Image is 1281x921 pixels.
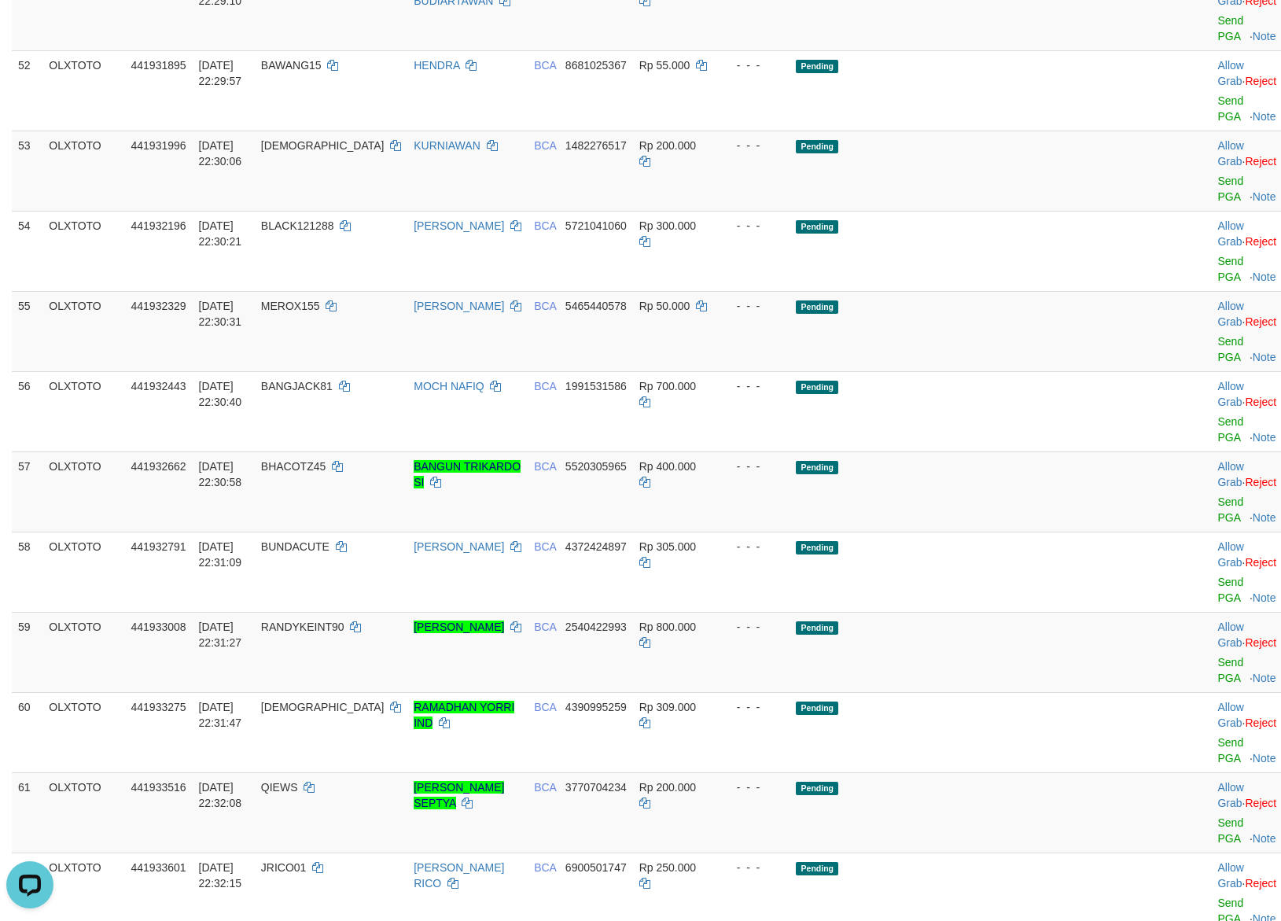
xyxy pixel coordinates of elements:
span: Pending [796,461,838,474]
span: Pending [796,541,838,554]
a: Allow Grab [1217,300,1243,328]
span: [DEMOGRAPHIC_DATA] [261,139,385,152]
td: 56 [12,371,42,451]
a: [PERSON_NAME] RICO [414,861,504,890]
span: · [1217,219,1245,248]
span: · [1217,380,1245,408]
span: Rp 250.000 [639,861,696,874]
td: 55 [12,291,42,371]
a: Send PGA [1217,736,1243,764]
a: Reject [1246,396,1277,408]
td: 54 [12,211,42,291]
span: · [1217,701,1245,729]
td: 53 [12,131,42,211]
a: Note [1253,431,1276,444]
span: Copy 8681025367 to clipboard [565,59,627,72]
a: Send PGA [1217,495,1243,524]
div: - - - [724,539,784,554]
span: BCA [534,139,556,152]
span: Copy 4372424897 to clipboard [565,540,627,553]
span: BCA [534,701,556,713]
a: Note [1253,752,1276,764]
a: Reject [1246,155,1277,168]
a: Send PGA [1217,335,1243,363]
div: - - - [724,459,784,474]
span: Pending [796,621,838,635]
a: Send PGA [1217,656,1243,684]
a: Reject [1246,556,1277,569]
a: Note [1253,591,1276,604]
span: BLACK121288 [261,219,334,232]
a: [PERSON_NAME] [414,540,504,553]
span: BHACOTZ45 [261,460,326,473]
a: [PERSON_NAME] [414,219,504,232]
a: RAMADHAN YORRI IND [414,701,514,729]
div: - - - [724,699,784,715]
a: Allow Grab [1217,781,1243,809]
a: Allow Grab [1217,380,1243,408]
a: Note [1253,511,1276,524]
td: OLXTOTO [42,371,124,451]
span: BCA [534,59,556,72]
td: OLXTOTO [42,532,124,612]
span: BUNDACUTE [261,540,329,553]
a: Send PGA [1217,816,1243,845]
span: 441931996 [131,139,186,152]
td: OLXTOTO [42,131,124,211]
a: Note [1253,271,1276,283]
span: BCA [534,621,556,633]
td: 58 [12,532,42,612]
td: 57 [12,451,42,532]
span: · [1217,300,1245,328]
span: 441932791 [131,540,186,553]
a: Send PGA [1217,175,1243,203]
a: Send PGA [1217,576,1243,604]
span: BCA [534,781,556,794]
div: - - - [724,779,784,795]
span: Rp 200.000 [639,139,696,152]
span: BCA [534,540,556,553]
span: [DATE] 22:30:06 [199,139,242,168]
span: Rp 800.000 [639,621,696,633]
span: 441933008 [131,621,186,633]
a: Reject [1246,235,1277,248]
div: - - - [724,138,784,153]
td: OLXTOTO [42,692,124,772]
td: OLXTOTO [42,612,124,692]
div: - - - [724,860,784,875]
div: - - - [724,619,784,635]
span: MEROX155 [261,300,320,312]
span: Copy 5520305965 to clipboard [565,460,627,473]
span: 441933275 [131,701,186,713]
span: [DATE] 22:30:31 [199,300,242,328]
a: Note [1253,832,1276,845]
span: Copy 1991531586 to clipboard [565,380,627,392]
span: Pending [796,300,838,314]
span: Pending [796,140,838,153]
span: Copy 2540422993 to clipboard [565,621,627,633]
span: Pending [796,220,838,234]
td: OLXTOTO [42,211,124,291]
a: Send PGA [1217,14,1243,42]
div: - - - [724,378,784,394]
a: BANGUN TRIKARDO SI [414,460,521,488]
span: Rp 50.000 [639,300,690,312]
span: Rp 200.000 [639,781,696,794]
a: Note [1253,190,1276,203]
a: MOCH NAFIQ [414,380,484,392]
span: [DATE] 22:31:09 [199,540,242,569]
span: [DATE] 22:30:40 [199,380,242,408]
a: Note [1253,351,1276,363]
span: 441931895 [131,59,186,72]
span: BCA [534,460,556,473]
span: QIEWS [261,781,298,794]
a: Allow Grab [1217,59,1243,87]
span: · [1217,139,1245,168]
span: · [1217,540,1245,569]
span: Pending [796,862,838,875]
a: Allow Grab [1217,540,1243,569]
div: - - - [724,298,784,314]
span: · [1217,460,1245,488]
span: Copy 3770704234 to clipboard [565,781,627,794]
span: [DATE] 22:30:21 [199,219,242,248]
